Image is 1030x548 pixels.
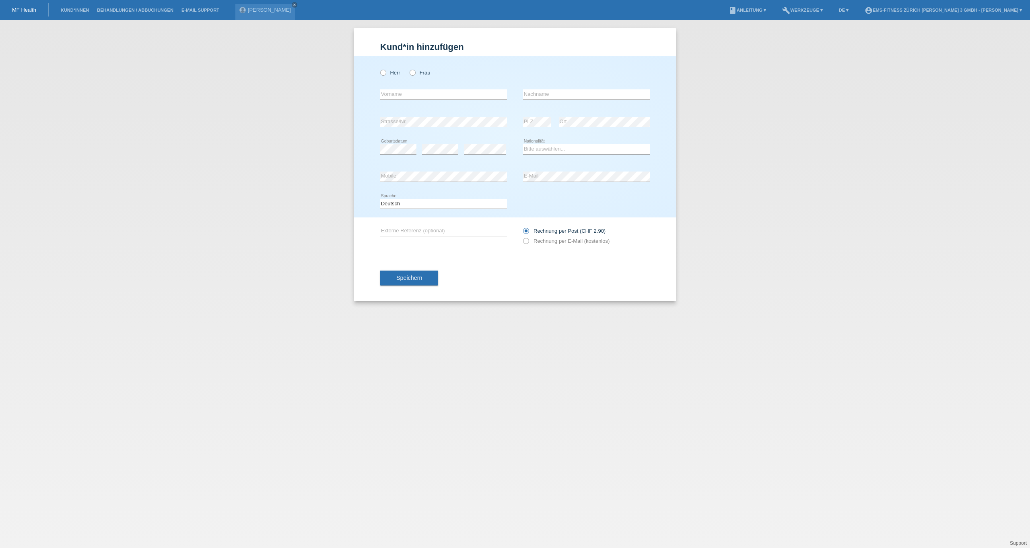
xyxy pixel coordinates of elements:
a: close [292,2,297,8]
a: bookAnleitung ▾ [725,8,770,12]
label: Rechnung per Post (CHF 2.90) [523,228,606,234]
a: buildWerkzeuge ▾ [778,8,827,12]
a: Behandlungen / Abbuchungen [93,8,177,12]
span: Speichern [396,275,422,281]
a: DE ▾ [835,8,853,12]
input: Rechnung per Post (CHF 2.90) [523,228,528,238]
label: Frau [410,70,430,76]
a: MF Health [12,7,36,13]
a: Kund*innen [57,8,93,12]
input: Frau [410,70,415,75]
button: Speichern [380,271,438,286]
a: account_circleEMS-Fitness Zürich [PERSON_NAME] 3 GmbH - [PERSON_NAME] ▾ [861,8,1026,12]
label: Herr [380,70,400,76]
a: E-Mail Support [177,8,223,12]
h1: Kund*in hinzufügen [380,42,650,52]
i: book [729,6,737,14]
input: Herr [380,70,385,75]
i: account_circle [865,6,873,14]
i: build [782,6,790,14]
i: close [293,3,297,7]
input: Rechnung per E-Mail (kostenlos) [523,238,528,248]
a: [PERSON_NAME] [248,7,291,13]
a: Support [1010,540,1027,546]
label: Rechnung per E-Mail (kostenlos) [523,238,610,244]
